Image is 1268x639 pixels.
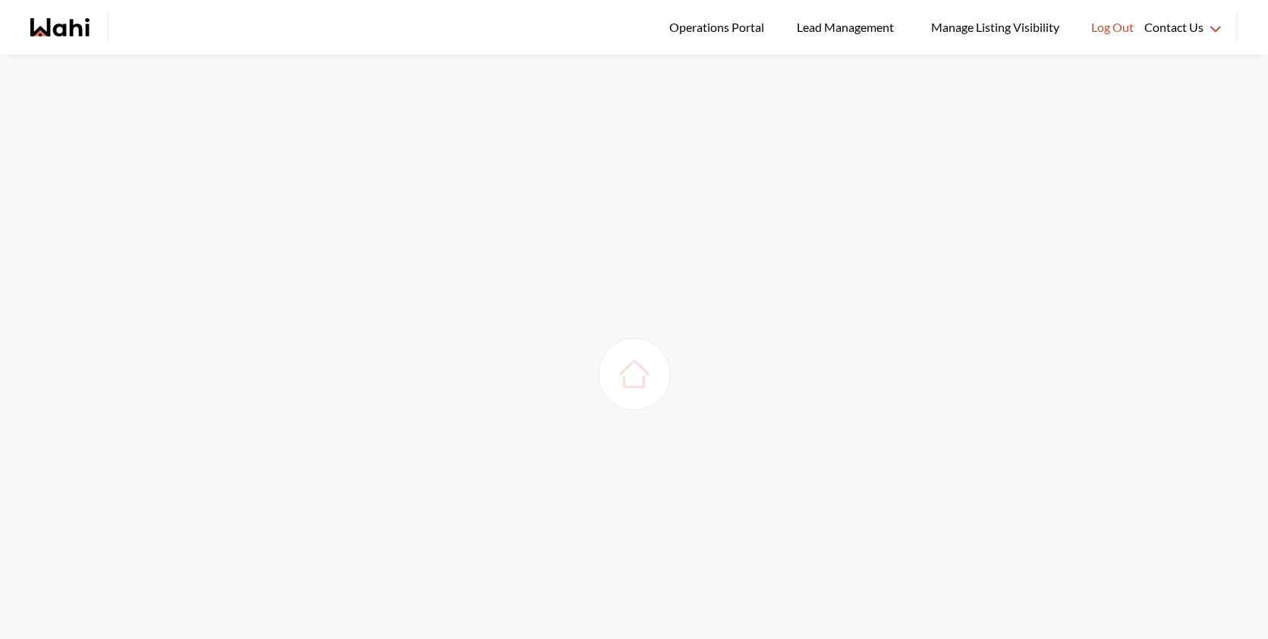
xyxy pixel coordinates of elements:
[669,17,769,37] span: Operations Portal
[797,17,899,37] span: Lead Management
[927,17,1064,37] span: Manage Listing Visibility
[30,18,90,36] a: Wahi homepage
[1091,17,1134,37] span: Log Out
[613,353,656,395] img: loading house image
